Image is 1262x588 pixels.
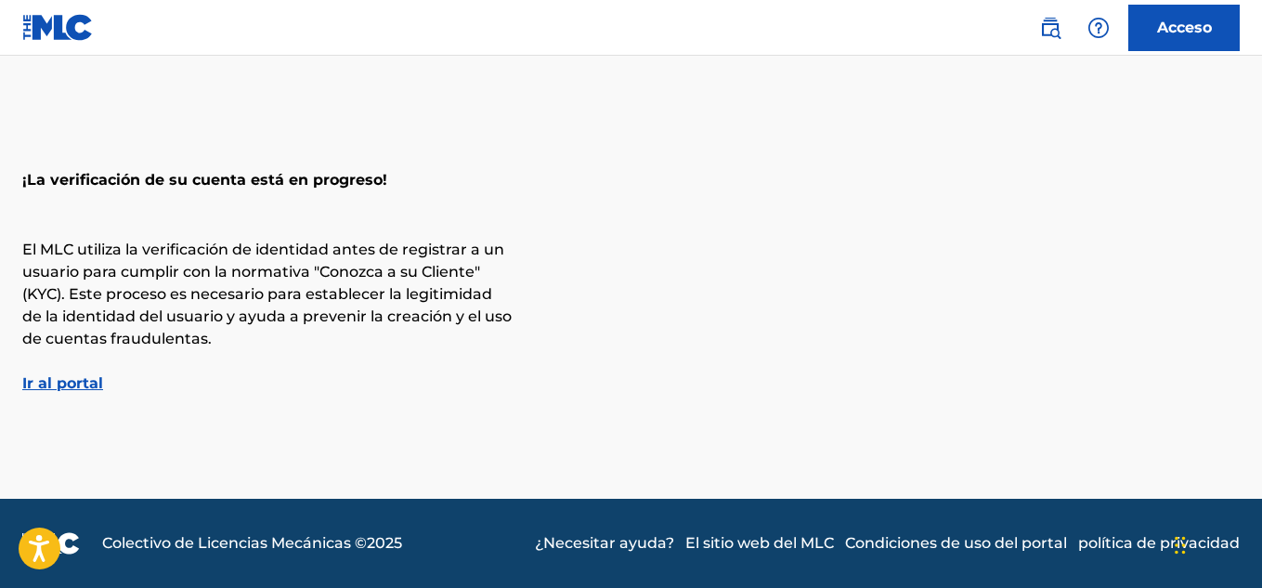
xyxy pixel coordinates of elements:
div: Arrastrar [1175,517,1186,573]
iframe: Widget de chat [1169,499,1262,588]
a: Acceso [1128,5,1240,51]
a: Búsqueda pública [1032,9,1069,46]
img: ayuda [1087,17,1110,39]
font: ¡La verificación de su cuenta está en progreso! [22,171,387,189]
font: 2025 [367,534,402,552]
div: Ayuda [1080,9,1117,46]
img: buscar [1039,17,1061,39]
font: Colectivo de Licencias Mecánicas © [102,534,367,552]
font: Condiciones de uso del portal [845,534,1067,552]
a: política de privacidad [1078,532,1240,555]
font: Acceso [1157,19,1212,36]
img: logo [22,532,80,555]
a: Ir al portal [22,374,103,392]
font: política de privacidad [1078,534,1240,552]
a: ¿Necesitar ayuda? [535,532,674,555]
a: Condiciones de uso del portal [845,532,1067,555]
a: El sitio web del MLC [685,532,834,555]
font: El MLC utiliza la verificación de identidad antes de registrar a un usuario para cumplir con la n... [22,241,512,347]
img: Logotipo del MLC [22,14,94,41]
font: El sitio web del MLC [685,534,834,552]
font: ¿Necesitar ayuda? [535,534,674,552]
